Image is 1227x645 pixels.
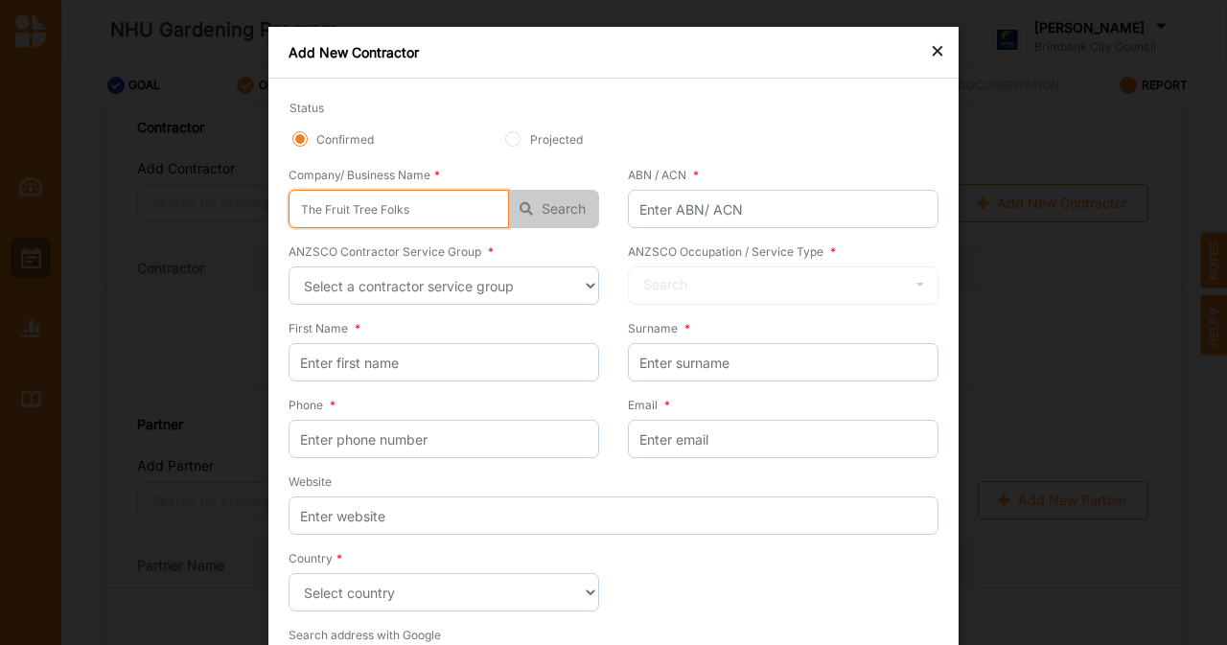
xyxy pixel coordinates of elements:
[289,550,342,566] label: Country
[643,278,687,291] div: Search
[268,27,959,79] div: Add New Contractor
[628,397,670,413] label: Email
[628,167,699,183] div: ABN / ACN
[530,131,583,148] label: Projected
[509,190,599,228] button: Search
[628,420,938,458] input: Enter email
[289,167,440,183] label: Company/ Business Name
[289,190,509,228] input: Search
[628,243,836,260] label: ANZSCO Occupation / Service Type
[289,496,938,535] input: Enter website
[628,343,938,381] input: Enter surname
[628,320,690,336] label: Surname
[289,343,599,381] input: Enter first name
[289,420,599,458] input: Enter phone number
[289,473,332,490] label: Website
[289,397,336,413] label: Phone
[289,243,494,260] label: ANZSCO Contractor Service Group
[289,100,721,116] label: Status
[289,320,360,336] label: First Name
[930,38,945,61] div: ×
[316,131,374,148] label: Confirmed
[628,190,938,228] input: Enter ABN/ ACN
[289,627,441,643] label: Search address with Google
